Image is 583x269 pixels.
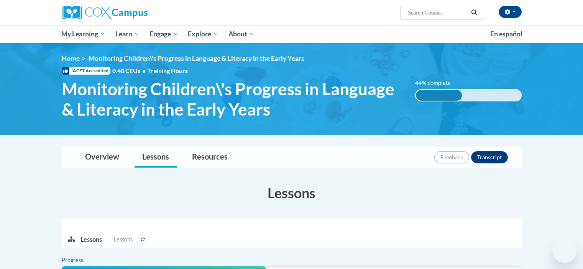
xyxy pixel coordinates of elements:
a: Engage [145,25,183,43]
span: Learn [115,29,140,39]
a: Resources [184,147,235,168]
a: About [223,25,259,43]
p: Lessons [80,235,102,244]
div: Main menu [50,25,533,43]
a: Cox Campus [62,6,207,20]
span: IACET Accredited [62,67,110,75]
a: Home [62,54,80,62]
a: En español [485,26,527,42]
span: My Learning [61,29,105,39]
button: Feedback [434,151,469,163]
span: Training Hours [148,67,188,74]
div: 44% complete [416,90,462,101]
span: 0.40 CEUs [112,67,148,75]
span: Monitoring Children\'s Progress in Language & Literacy in the Early Years [89,54,304,62]
label: Progress: [62,256,106,264]
span: Engage [149,29,178,39]
a: Overview [77,147,127,168]
button: Search [468,8,480,17]
span: • [142,67,146,74]
span: En español [490,30,522,38]
a: Explore [183,25,223,43]
button: Account Settings [499,6,522,18]
a: Lessons [135,147,177,168]
img: Cox Campus [62,6,148,20]
span: Monitoring Children\'s Progress in Language & Literacy in the Early Years [62,79,404,119]
label: 44% complete [415,79,459,87]
a: Learn [110,25,145,43]
iframe: Button to launch messaging window [552,238,577,263]
span: Explore [188,29,218,39]
span: Lessons [113,235,133,244]
button: Transcript [471,151,508,163]
a: My Learning [57,25,111,43]
h3: Lessons [62,183,522,202]
input: Search Courses [407,8,468,17]
span: About [228,29,255,39]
